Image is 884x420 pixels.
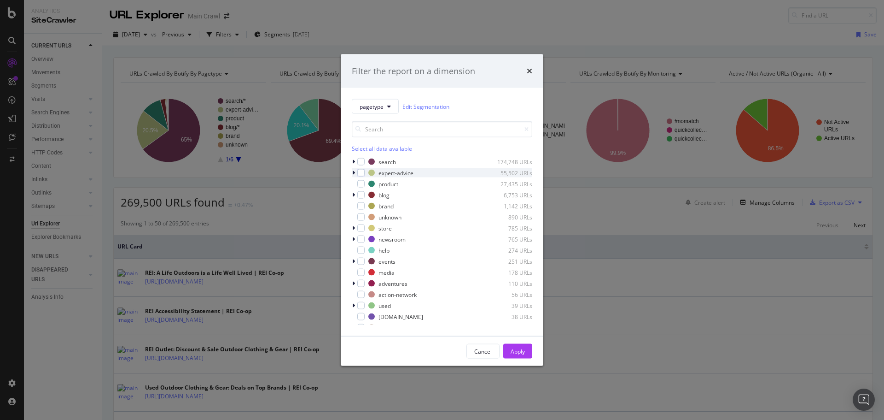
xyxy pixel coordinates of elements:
[378,158,396,166] div: search
[378,279,407,287] div: adventures
[378,313,423,320] div: [DOMAIN_NAME]
[487,202,532,210] div: 1,142 URLs
[487,235,532,243] div: 765 URLs
[378,324,411,331] div: membership
[487,279,532,287] div: 110 URLs
[503,344,532,359] button: Apply
[527,65,532,77] div: times
[487,257,532,265] div: 251 URLs
[487,324,532,331] div: 29 URLs
[487,246,532,254] div: 274 URLs
[487,191,532,199] div: 6,753 URLs
[352,99,399,114] button: pagetype
[487,302,532,309] div: 39 URLs
[487,313,532,320] div: 38 URLs
[487,180,532,188] div: 27,435 URLs
[360,102,384,110] span: pagetype
[378,191,390,199] div: blog
[402,101,449,111] a: Edit Segmentation
[352,121,532,137] input: Search
[853,389,875,411] div: Open Intercom Messenger
[487,224,532,232] div: 785 URLs
[378,169,413,177] div: expert-advice
[378,246,390,254] div: help
[378,268,395,276] div: media
[378,257,395,265] div: events
[487,158,532,166] div: 174,748 URLs
[466,344,500,359] button: Cancel
[487,268,532,276] div: 178 URLs
[378,180,398,188] div: product
[341,54,543,366] div: modal
[487,169,532,177] div: 55,502 URLs
[378,302,391,309] div: used
[474,347,492,355] div: Cancel
[352,65,475,77] div: Filter the report on a dimension
[487,290,532,298] div: 56 URLs
[487,213,532,221] div: 890 URLs
[378,202,394,210] div: brand
[378,290,417,298] div: action-network
[352,145,532,153] div: Select all data available
[511,347,525,355] div: Apply
[378,224,392,232] div: store
[378,213,401,221] div: unknown
[378,235,406,243] div: newsroom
